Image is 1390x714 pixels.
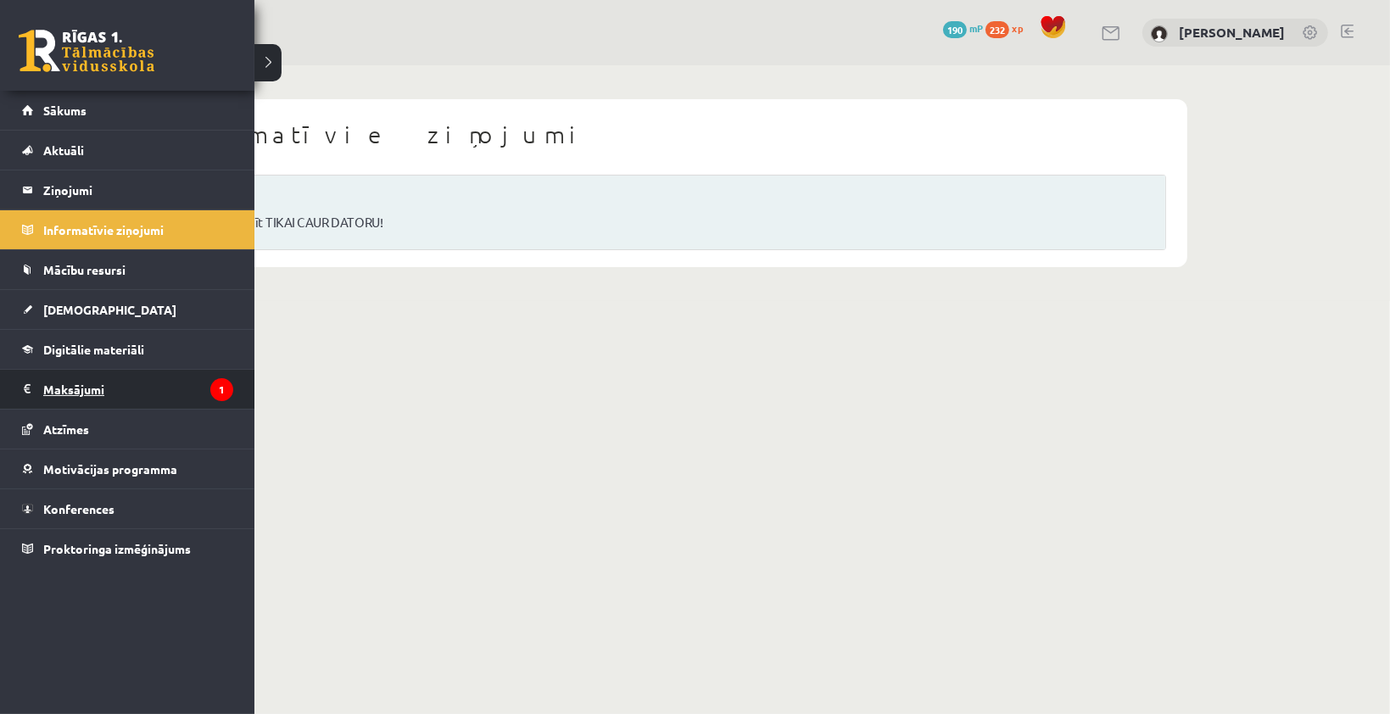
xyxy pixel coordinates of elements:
[22,529,233,568] a: Proktoringa izmēģinājums
[43,461,177,477] span: Motivācijas programma
[43,370,233,409] legend: Maksājumi
[22,91,233,130] a: Sākums
[22,370,233,409] a: Maksājumi1
[43,103,87,118] span: Sākums
[43,262,126,277] span: Mācību resursi
[19,30,154,72] a: Rīgas 1. Tālmācības vidusskola
[22,290,233,329] a: [DEMOGRAPHIC_DATA]
[22,449,233,488] a: Motivācijas programma
[943,21,983,35] a: 190 mP
[1012,21,1023,35] span: xp
[22,330,233,369] a: Digitālie materiāli
[43,170,233,209] legend: Ziņojumi
[985,21,1009,38] span: 232
[43,501,114,516] span: Konferences
[43,142,84,158] span: Aktuāli
[22,210,233,249] a: Informatīvie ziņojumi
[145,213,1144,232] a: Ieskaites drīkst pildīt TIKAI CAUR DATORU!
[1151,25,1168,42] img: Jūlija Volkova
[43,342,144,357] span: Digitālie materiāli
[1179,24,1285,41] a: [PERSON_NAME]
[943,21,967,38] span: 190
[985,21,1031,35] a: 232 xp
[123,120,1166,149] h1: Informatīvie ziņojumi
[22,250,233,289] a: Mācību resursi
[22,131,233,170] a: Aktuāli
[22,489,233,528] a: Konferences
[210,378,233,401] i: 1
[43,302,176,317] span: [DEMOGRAPHIC_DATA]
[22,410,233,449] a: Atzīmes
[22,170,233,209] a: Ziņojumi
[43,541,191,556] span: Proktoringa izmēģinājums
[43,210,233,249] legend: Informatīvie ziņojumi
[43,421,89,437] span: Atzīmes
[969,21,983,35] span: mP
